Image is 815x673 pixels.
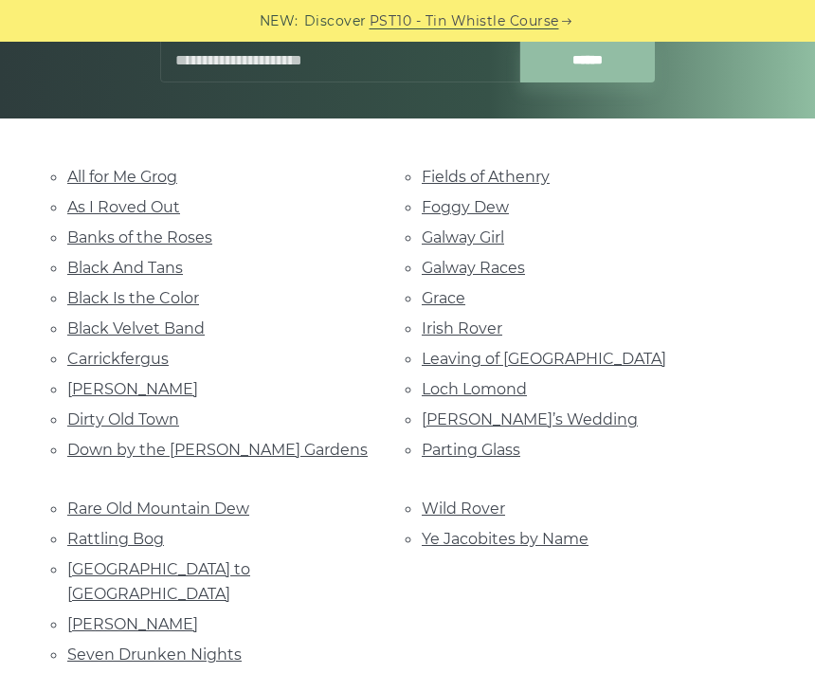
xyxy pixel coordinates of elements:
[422,530,589,548] a: Ye Jacobites by Name
[67,319,205,337] a: Black Velvet Band
[422,198,509,216] a: Foggy Dew
[422,441,520,459] a: Parting Glass
[67,259,183,277] a: Black And Tans
[67,530,164,548] a: Rattling Bog
[422,380,527,398] a: Loch Lomond
[67,441,368,459] a: Down by the [PERSON_NAME] Gardens
[67,228,212,246] a: Banks of the Roses
[422,350,666,368] a: Leaving of [GEOGRAPHIC_DATA]
[304,10,367,32] span: Discover
[67,350,169,368] a: Carrickfergus
[67,500,249,518] a: Rare Old Mountain Dew
[67,410,179,428] a: Dirty Old Town
[422,289,465,307] a: Grace
[422,319,502,337] a: Irish Rover
[422,500,505,518] a: Wild Rover
[260,10,299,32] span: NEW:
[67,168,177,186] a: All for Me Grog
[422,410,638,428] a: [PERSON_NAME]’s Wedding
[67,198,180,216] a: As I Roved Out
[67,289,199,307] a: Black Is the Color
[67,646,242,664] a: Seven Drunken Nights
[422,168,550,186] a: Fields of Athenry
[67,560,250,603] a: [GEOGRAPHIC_DATA] to [GEOGRAPHIC_DATA]
[370,10,559,32] a: PST10 - Tin Whistle Course
[67,380,198,398] a: [PERSON_NAME]
[422,228,504,246] a: Galway Girl
[422,259,525,277] a: Galway Races
[67,615,198,633] a: [PERSON_NAME]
